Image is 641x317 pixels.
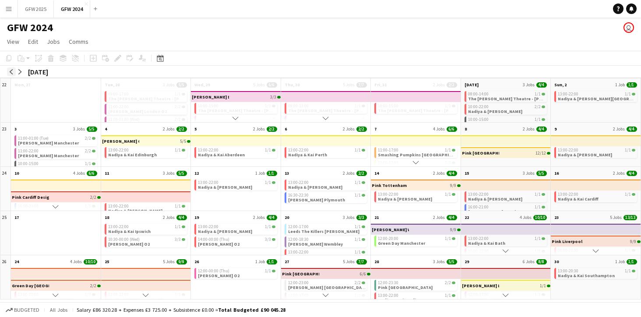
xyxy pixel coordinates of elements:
span: 1/1 [182,93,185,95]
span: 1/1 [542,193,545,196]
span: 1 Job [255,259,265,264]
span: Nadiya & Kai Billingham [108,208,162,214]
span: 1/1 [362,194,365,197]
span: 1/1 [452,193,455,196]
span: 4 Jobs [433,126,445,132]
span: 5/5 [87,127,97,132]
span: 13:00-22:00 [558,148,578,152]
span: 1/1 [535,236,541,241]
span: 13:00-22:00 [558,192,578,197]
span: The Beck Theatre - Hayes [198,108,299,113]
span: 11:00-01:00 (Wed) [108,117,140,122]
span: 28 [374,259,379,264]
span: 4 [105,126,107,132]
span: Nadiya & Kai Rhyl [468,196,522,202]
span: Nadiya & Kai Ipswich [108,229,151,234]
div: 24 [0,167,11,211]
span: Taylor Swift Wembley [288,241,343,247]
span: 1/1 [85,162,91,166]
span: 1/1 [542,206,545,208]
span: 6 Jobs [523,259,535,264]
span: 9/9 [637,240,641,243]
span: 1/1 [175,204,181,208]
span: 2/2 [362,282,365,284]
span: 4/4 [447,171,457,176]
span: 12 [194,170,199,176]
span: 4/4 [536,82,547,88]
span: 1/1 [272,105,275,107]
span: 12:00-20:00 [378,236,398,241]
span: 13:00-22:00 [198,180,218,185]
span: 5 Jobs [163,259,175,264]
span: Mon, 27 [14,82,30,88]
span: 10 [14,170,19,176]
span: 3 Jobs [523,82,535,88]
span: 2 Jobs [343,126,355,132]
span: 3 Jobs [163,82,175,88]
span: 1/1 [625,148,631,152]
a: Jobs [43,36,63,47]
span: 4/4 [627,127,637,132]
span: 3/3 [182,238,185,241]
span: 2/2 [542,106,545,108]
span: 10:00-15:00 [18,162,39,166]
span: 5/5 [536,171,547,176]
span: 1/1 [362,149,365,151]
span: 2/2 [535,105,541,109]
span: 5/5 [447,259,457,264]
span: 1/1 [265,225,271,229]
span: 9/9 [450,183,456,188]
span: 2/2 [92,150,95,152]
span: 13:00-22:00 [378,192,398,197]
span: 13:00-22:00 [288,250,309,254]
span: Green Day Manchester [378,240,425,246]
span: 2/2 [355,281,361,285]
span: Nadiya & Kai Malvern [288,184,342,190]
span: 2/2 [175,117,181,122]
span: 13/13 [623,215,637,220]
span: 10:00-15:00 [198,104,218,108]
span: 1/1 [542,118,545,121]
span: 1/1 [355,193,361,197]
h3: Pink Tottenham [372,183,407,188]
span: 21 [374,215,379,220]
span: 1/1 [625,92,631,96]
span: 10:00-15:00 [378,104,398,108]
span: 5/5 [176,171,187,176]
span: 2 Jobs [433,170,445,176]
span: Budgeted [14,307,39,313]
span: 4 Jobs [520,215,532,220]
span: 12/12 [547,152,550,155]
span: 18 [105,215,109,220]
h3: Pink Cardiff Design [12,195,49,200]
span: 12:00-23:30 [378,281,398,285]
span: 9/9 [450,227,456,232]
button: Budgeted [4,305,41,315]
div: [DATE] [28,67,48,76]
span: 1/1 [362,225,365,228]
span: Nadiya & Kai Buxton [198,184,252,190]
h1: GFW 2024 [7,21,53,34]
span: 1/1 [175,92,181,96]
span: 3 Jobs [163,170,175,176]
span: 23 [554,215,559,220]
span: 1/1 [445,192,451,197]
span: 1 Job [615,82,625,88]
span: 2 Jobs [613,170,625,176]
span: 1/1 [625,192,631,197]
span: 1/1 [452,105,455,107]
span: 25 [105,259,109,264]
span: The Beck Theatre - Hayes [288,108,389,113]
span: 13:00-22:00 [198,148,218,152]
span: 13:00-22:00 [108,225,129,229]
span: 13:00-22:00 [288,180,309,185]
span: 5/5 [187,140,190,143]
span: 09:00-17:00 [108,92,129,96]
span: Smashing Pumpkins Birmingham [378,152,466,158]
span: 2 Jobs [613,126,625,132]
span: 16 [554,170,559,176]
span: 20 [285,215,289,220]
span: 8 [465,126,467,132]
span: 5/5 [176,82,187,88]
span: 1/1 [355,104,361,108]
